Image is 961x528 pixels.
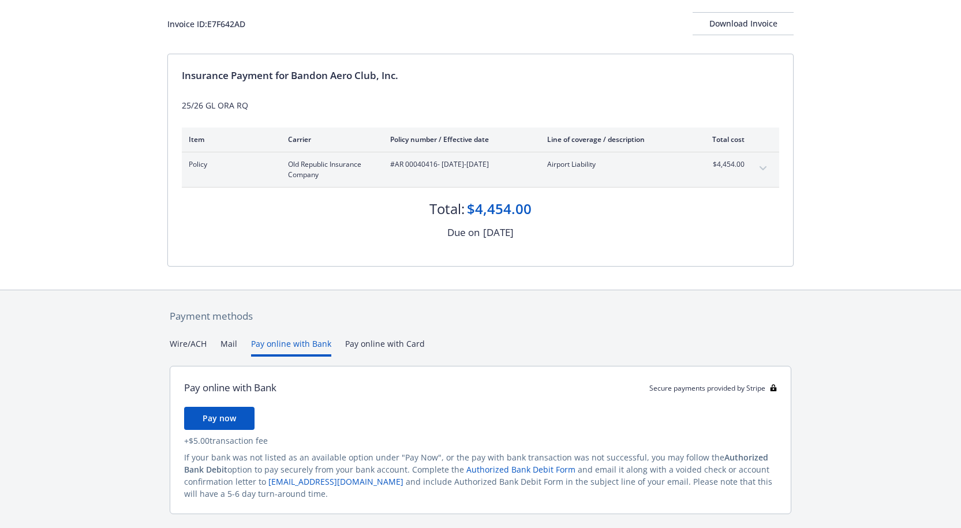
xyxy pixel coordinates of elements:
span: Pay now [203,413,236,424]
div: Insurance Payment for Bandon Aero Club, Inc. [182,68,779,83]
span: #AR 00040416 - [DATE]-[DATE] [390,159,529,170]
div: [DATE] [483,225,514,240]
button: Download Invoice [693,12,794,35]
div: Pay online with Bank [184,380,276,395]
span: Old Republic Insurance Company [288,159,372,180]
div: If your bank was not listed as an available option under "Pay Now", or the pay with bank transact... [184,451,777,500]
div: $4,454.00 [467,199,532,219]
button: Pay online with Card [345,338,425,357]
div: Payment methods [170,309,791,324]
div: Carrier [288,134,372,144]
div: PolicyOld Republic Insurance Company#AR 00040416- [DATE]-[DATE]Airport Liability$4,454.00expand c... [182,152,779,187]
button: Pay online with Bank [251,338,331,357]
div: 25/26 GL ORA RQ [182,99,779,111]
span: Policy [189,159,270,170]
div: Line of coverage / description [547,134,683,144]
div: Total cost [701,134,745,144]
a: Authorized Bank Debit Form [466,464,575,475]
button: Pay now [184,407,255,430]
span: $4,454.00 [701,159,745,170]
button: Mail [220,338,237,357]
div: Invoice ID: E7F642AD [167,18,245,30]
div: Policy number / Effective date [390,134,529,144]
button: Wire/ACH [170,338,207,357]
span: Airport Liability [547,159,683,170]
div: Download Invoice [693,13,794,35]
div: Secure payments provided by Stripe [649,383,777,393]
button: expand content [754,159,772,178]
div: Due on [447,225,480,240]
div: + $5.00 transaction fee [184,435,777,447]
div: Item [189,134,270,144]
a: [EMAIL_ADDRESS][DOMAIN_NAME] [268,476,403,487]
div: Total: [429,199,465,219]
span: Authorized Bank Debit [184,452,768,475]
